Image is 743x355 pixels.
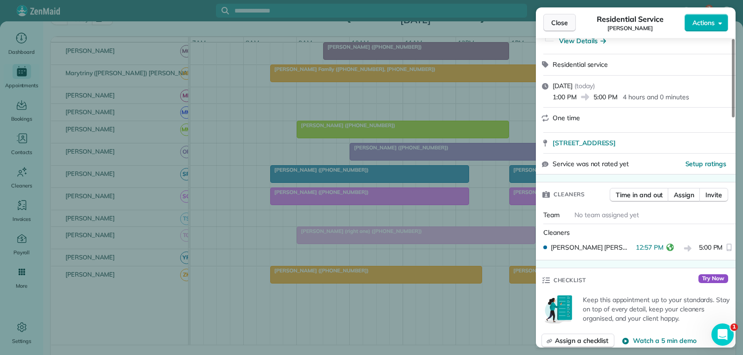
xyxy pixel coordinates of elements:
[668,188,700,202] button: Assign
[554,190,585,199] span: Cleaners
[553,82,573,90] span: [DATE]
[543,228,570,237] span: Cleaners
[574,211,639,219] span: No team assigned yet
[593,92,618,102] span: 5:00 PM
[553,138,730,148] a: [STREET_ADDRESS]
[685,159,727,168] button: Setup ratings
[685,160,727,168] span: Setup ratings
[597,13,663,25] span: Residential Service
[541,334,614,348] button: Assign a checklist
[622,336,696,345] button: Watch a 5 min demo
[633,336,696,345] span: Watch a 5 min demo
[711,323,734,346] iframe: Intercom live chat
[616,190,663,200] span: Time in and out
[730,323,738,331] span: 1
[698,274,728,284] span: Try Now
[553,114,580,122] span: One time
[543,211,560,219] span: Team
[559,36,606,45] button: View Details
[551,243,632,252] span: [PERSON_NAME] [PERSON_NAME]
[553,92,577,102] span: 1:00 PM
[705,190,722,200] span: Invite
[623,92,689,102] p: 4 hours and 0 minutes
[553,60,608,69] span: Residential service
[551,18,568,27] span: Close
[692,18,715,27] span: Actions
[607,25,653,32] span: [PERSON_NAME]
[583,295,730,323] p: Keep this appointment up to your standards. Stay on top of every detail, keep your cleaners organ...
[699,188,728,202] button: Invite
[543,14,576,32] button: Close
[555,336,608,345] span: Assign a checklist
[554,276,586,285] span: Checklist
[674,190,694,200] span: Assign
[699,243,723,254] span: 5:00 PM
[574,82,595,90] span: ( today )
[553,138,616,148] span: [STREET_ADDRESS]
[610,188,669,202] button: Time in and out
[553,159,629,169] span: Service was not rated yet
[636,243,664,254] span: 12:57 PM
